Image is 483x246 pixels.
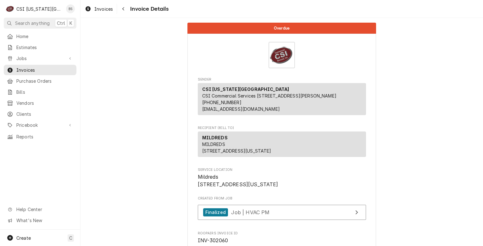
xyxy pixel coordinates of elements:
span: Invoices [16,67,73,73]
strong: CSI [US_STATE][GEOGRAPHIC_DATA] [202,87,289,92]
a: Home [4,31,76,42]
span: MILDREDS [STREET_ADDRESS][US_STATE] [202,142,271,154]
div: Service Location [198,167,366,188]
a: [EMAIL_ADDRESS][DOMAIN_NAME] [202,106,280,112]
span: Recipient (Bill To) [198,126,366,131]
span: Created From Job [198,196,366,201]
span: Pricebook [16,122,64,128]
div: BS [66,4,75,13]
div: Roopairs Invoice ID [198,231,366,244]
div: Created From Job [198,196,366,223]
button: Navigate back [118,4,128,14]
span: Overdue [274,26,290,30]
span: Estimates [16,44,73,51]
span: Purchase Orders [16,78,73,84]
div: Invoice Recipient [198,126,366,160]
span: Reports [16,133,73,140]
span: Help Center [16,206,73,213]
span: Mildreds [STREET_ADDRESS][US_STATE] [198,174,278,187]
div: C [6,4,14,13]
div: CSI Kansas City's Avatar [6,4,14,13]
a: View Job [198,205,366,220]
span: What's New [16,217,73,224]
span: Ctrl [57,20,65,26]
div: Status [187,23,376,34]
span: Invoice Details [128,5,168,13]
div: Finalized [203,208,228,217]
a: Go to What's New [4,215,76,226]
span: Service Location [198,173,366,188]
img: Logo [269,42,295,68]
div: CSI [US_STATE][GEOGRAPHIC_DATA] [16,6,63,12]
span: INV-302060 [198,238,228,243]
a: Go to Jobs [4,53,76,64]
button: Search anythingCtrlK [4,18,76,29]
div: Recipient (Bill To) [198,131,366,159]
div: Sender [198,83,366,118]
a: Estimates [4,42,76,53]
a: Vendors [4,98,76,108]
span: Jobs [16,55,64,62]
a: Go to Pricebook [4,120,76,130]
span: Job | HVAC PM [231,209,269,215]
span: Create [16,235,31,241]
span: Home [16,33,73,40]
div: Sender [198,83,366,115]
span: Search anything [15,20,50,26]
span: Vendors [16,100,73,106]
span: Clients [16,111,73,117]
a: Bills [4,87,76,97]
a: Go to Help Center [4,204,76,215]
span: Bills [16,89,73,95]
div: Brent Seaba's Avatar [66,4,75,13]
span: Roopairs Invoice ID [198,237,366,244]
a: Clients [4,109,76,119]
a: Reports [4,131,76,142]
span: K [69,20,72,26]
a: [PHONE_NUMBER] [202,100,241,105]
span: Invoices [94,6,113,12]
span: C [69,235,72,241]
a: Invoices [82,4,115,14]
a: Invoices [4,65,76,75]
span: CSI Commercial Services [STREET_ADDRESS][PERSON_NAME] [202,93,336,98]
span: Sender [198,77,366,82]
div: Invoice Sender [198,77,366,118]
span: Roopairs Invoice ID [198,231,366,236]
div: Recipient (Bill To) [198,131,366,157]
span: Service Location [198,167,366,172]
strong: MILDREDS [202,135,228,140]
a: Purchase Orders [4,76,76,86]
